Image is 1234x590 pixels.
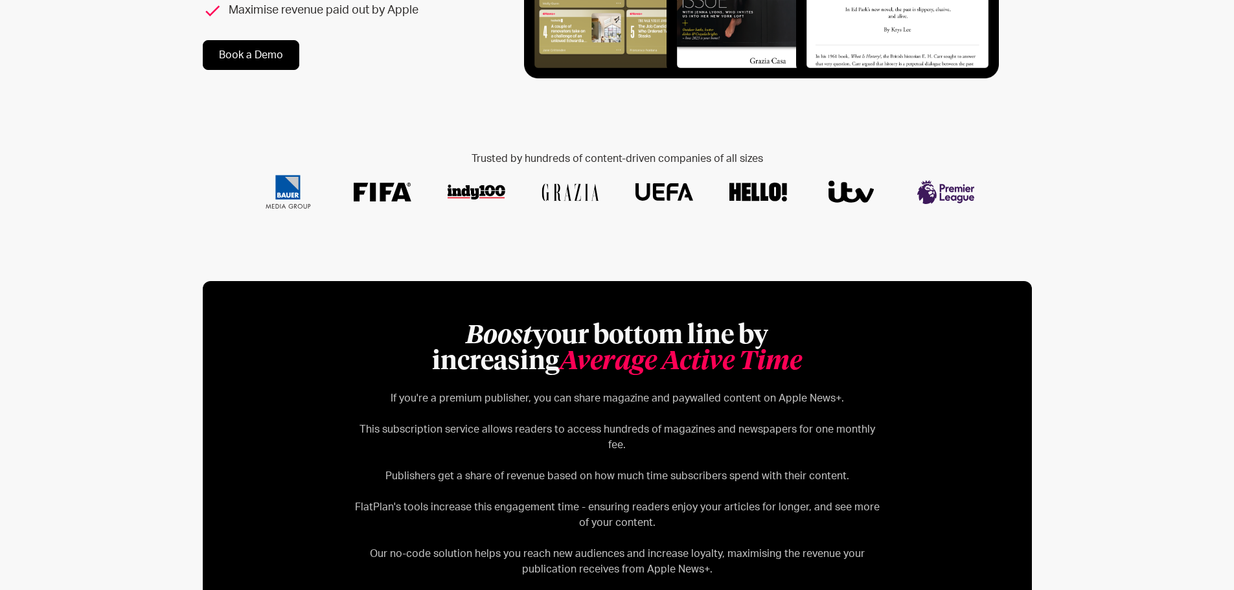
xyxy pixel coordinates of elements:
[466,323,532,349] em: Boost
[203,40,299,70] a: Book a Demo
[352,391,883,577] p: If you're a premium publisher, you can share magazine and paywalled content on Apple News+. This ...
[352,323,883,375] h2: your bottom line by increasing
[244,153,990,165] h2: Trusted by hundreds of content-driven companies of all sizes
[203,2,501,19] li: Maximise revenue paid out by Apple
[560,349,802,375] em: Average Active Time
